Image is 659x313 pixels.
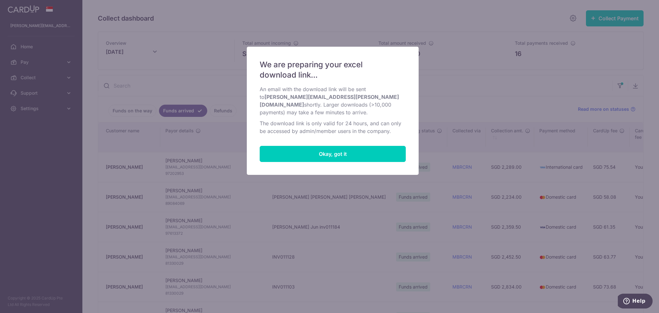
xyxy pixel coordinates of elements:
span: We are preparing your excel download link... [260,60,398,80]
p: The download link is only valid for 24 hours, and can only be accessed by admin/member users in t... [260,119,406,135]
iframe: Opens a widget where you can find more information [618,294,653,310]
p: An email with the download link will be sent to shortly. Larger downloads (>10,000 payments) may ... [260,85,406,116]
span: Help [14,5,28,10]
b: [PERSON_NAME][EMAIL_ADDRESS][PERSON_NAME][DOMAIN_NAME] [260,94,399,108]
button: Close [260,146,406,162]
